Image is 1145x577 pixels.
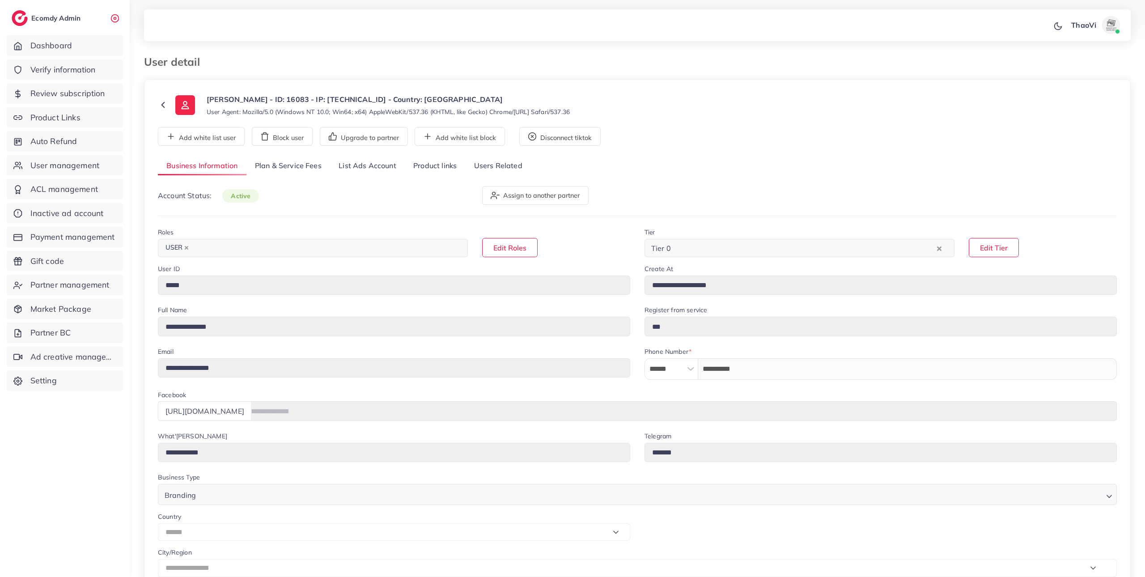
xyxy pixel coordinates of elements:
[30,136,77,147] span: Auto Refund
[330,157,405,176] a: List Ads Account
[252,127,313,146] button: Block user
[7,107,123,128] a: Product Links
[158,239,468,257] div: Search for option
[645,347,691,356] label: Phone Number
[158,190,259,201] p: Account Status:
[645,305,707,314] label: Register from service
[482,186,589,205] button: Assign to another partner
[158,305,187,314] label: Full Name
[30,208,104,219] span: Inactive ad account
[161,242,193,254] span: USER
[30,255,64,267] span: Gift code
[158,264,180,273] label: User ID
[30,160,99,171] span: User management
[194,241,456,255] input: Search for option
[163,489,198,502] span: Branding
[158,157,246,176] a: Business Information
[30,64,96,76] span: Verify information
[415,127,505,146] button: Add white list block
[199,487,1103,502] input: Search for option
[158,432,227,441] label: What'[PERSON_NAME]
[30,375,57,386] span: Setting
[144,55,207,68] h3: User detail
[1102,16,1120,34] img: avatar
[482,238,538,257] button: Edit Roles
[30,40,72,51] span: Dashboard
[184,246,189,250] button: Deselect USER
[158,512,181,521] label: Country
[7,155,123,176] a: User management
[30,303,91,315] span: Market Package
[645,239,954,257] div: Search for option
[158,473,200,482] label: Business Type
[30,351,116,363] span: Ad creative management
[158,548,192,557] label: City/Region
[7,275,123,295] a: Partner management
[246,157,330,176] a: Plan & Service Fees
[158,347,174,356] label: Email
[12,10,83,26] a: logoEcomdy Admin
[645,432,671,441] label: Telegram
[7,227,123,247] a: Payment management
[31,14,83,22] h2: Ecomdy Admin
[30,88,105,99] span: Review subscription
[30,279,110,291] span: Partner management
[175,95,195,115] img: ic-user-info.36bf1079.svg
[645,228,655,237] label: Tier
[30,327,71,339] span: Partner BC
[465,157,530,176] a: Users Related
[158,401,251,420] div: [URL][DOMAIN_NAME]
[7,347,123,367] a: Ad creative management
[12,10,28,26] img: logo
[7,35,123,56] a: Dashboard
[30,183,98,195] span: ACL management
[969,238,1019,257] button: Edit Tier
[158,228,174,237] label: Roles
[7,370,123,391] a: Setting
[405,157,465,176] a: Product links
[7,59,123,80] a: Verify information
[674,241,935,255] input: Search for option
[207,94,570,105] p: [PERSON_NAME] - ID: 16083 - IP: [TECHNICAL_ID] - Country: [GEOGRAPHIC_DATA]
[7,299,123,319] a: Market Package
[7,203,123,224] a: Inactive ad account
[645,264,673,273] label: Create At
[7,179,123,199] a: ACL management
[1066,16,1124,34] a: ThaoViavatar
[7,251,123,272] a: Gift code
[158,127,245,146] button: Add white list user
[1071,20,1096,30] p: ThaoVi
[158,390,186,399] label: Facebook
[519,127,601,146] button: Disconnect tiktok
[937,243,941,253] button: Clear Selected
[7,131,123,152] a: Auto Refund
[30,231,115,243] span: Payment management
[320,127,408,146] button: Upgrade to partner
[222,189,259,203] span: active
[7,322,123,343] a: Partner BC
[649,242,673,255] span: Tier 0
[7,83,123,104] a: Review subscription
[30,112,81,123] span: Product Links
[158,484,1117,505] div: Search for option
[207,107,570,116] small: User Agent: Mozilla/5.0 (Windows NT 10.0; Win64; x64) AppleWebKit/537.36 (KHTML, like Gecko) Chro...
